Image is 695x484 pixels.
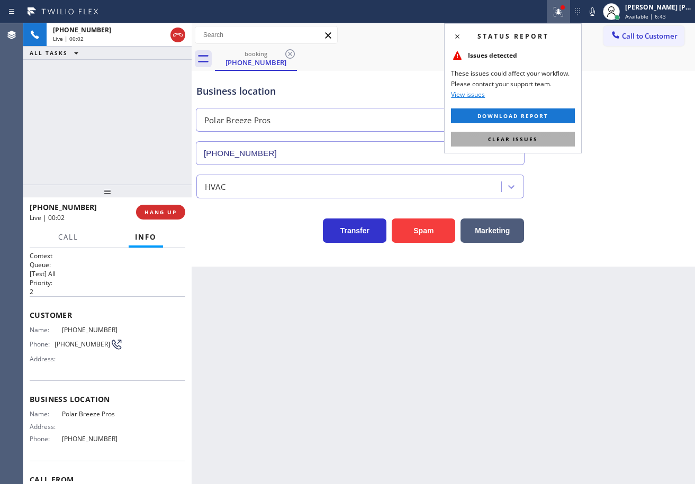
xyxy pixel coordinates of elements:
[30,410,62,418] span: Name:
[195,26,337,43] input: Search
[30,287,185,296] p: 2
[204,114,270,126] div: Polar Breeze Pros
[136,205,185,220] button: HANG UP
[55,340,110,348] span: [PHONE_NUMBER]
[625,3,692,12] div: [PERSON_NAME] [PERSON_NAME] Dahil
[216,47,296,70] div: (561) 464-3132
[30,355,62,363] span: Address:
[30,269,185,278] p: [Test] All
[216,50,296,58] div: booking
[30,310,185,320] span: Customer
[30,423,62,431] span: Address:
[135,232,157,242] span: Info
[461,218,524,243] button: Marketing
[30,435,62,443] span: Phone:
[58,232,78,242] span: Call
[145,208,177,216] span: HANG UP
[62,410,123,418] span: Polar Breeze Pros
[30,394,185,404] span: Business location
[170,28,185,42] button: Hang up
[30,49,68,57] span: ALL TASKS
[30,251,185,260] h1: Context
[585,4,600,19] button: Mute
[30,213,65,222] span: Live | 00:02
[62,326,123,334] span: [PHONE_NUMBER]
[392,218,455,243] button: Spam
[23,47,89,59] button: ALL TASKS
[30,202,97,212] span: [PHONE_NUMBER]
[53,25,111,34] span: [PHONE_NUMBER]
[216,58,296,67] div: [PHONE_NUMBER]
[625,13,666,20] span: Available | 6:43
[196,84,524,98] div: Business location
[53,35,84,42] span: Live | 00:02
[622,31,678,41] span: Call to Customer
[30,326,62,334] span: Name:
[30,260,185,269] h2: Queue:
[129,227,163,248] button: Info
[30,340,55,348] span: Phone:
[323,218,386,243] button: Transfer
[30,278,185,287] h2: Priority:
[603,26,684,46] button: Call to Customer
[62,435,123,443] span: [PHONE_NUMBER]
[196,141,525,165] input: Phone Number
[205,180,225,193] div: HVAC
[52,227,85,248] button: Call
